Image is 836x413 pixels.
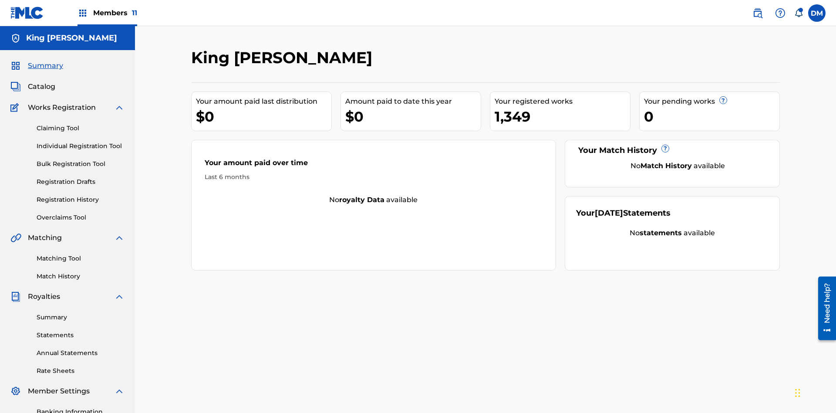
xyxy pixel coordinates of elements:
[10,291,21,302] img: Royalties
[37,313,125,322] a: Summary
[576,145,769,156] div: Your Match History
[808,4,826,22] div: User Menu
[576,207,671,219] div: Your Statements
[10,7,44,19] img: MLC Logo
[114,291,125,302] img: expand
[192,195,556,205] div: No available
[191,48,377,68] h2: King [PERSON_NAME]
[37,366,125,376] a: Rate Sheets
[749,4,766,22] a: Public Search
[775,8,785,18] img: help
[37,331,125,340] a: Statements
[28,291,60,302] span: Royalties
[78,8,88,18] img: Top Rightsholders
[114,386,125,396] img: expand
[28,61,63,71] span: Summary
[339,196,384,204] strong: royalty data
[772,4,789,22] div: Help
[28,102,96,113] span: Works Registration
[37,254,125,263] a: Matching Tool
[26,33,117,43] h5: King McTesterson
[794,9,803,17] div: Notifications
[114,233,125,243] img: expand
[495,96,630,107] div: Your registered works
[114,102,125,113] img: expand
[662,145,669,152] span: ?
[587,161,769,171] div: No available
[37,349,125,358] a: Annual Statements
[205,158,543,173] div: Your amount paid over time
[792,371,836,413] iframe: Chat Widget
[28,233,62,243] span: Matching
[196,96,331,107] div: Your amount paid last distribution
[37,272,125,281] a: Match History
[132,9,137,17] span: 11
[640,229,682,237] strong: statements
[345,96,481,107] div: Amount paid to date this year
[752,8,763,18] img: search
[37,142,125,151] a: Individual Registration Tool
[28,81,55,92] span: Catalog
[205,173,543,182] div: Last 6 months
[10,61,21,71] img: Summary
[720,97,727,104] span: ?
[640,162,692,170] strong: Match History
[795,380,800,406] div: Drag
[576,228,769,238] div: No available
[10,233,21,243] img: Matching
[37,177,125,186] a: Registration Drafts
[37,213,125,222] a: Overclaims Tool
[495,107,630,126] div: 1,349
[10,61,63,71] a: SummarySummary
[10,81,21,92] img: Catalog
[28,386,90,396] span: Member Settings
[10,33,21,44] img: Accounts
[644,96,779,107] div: Your pending works
[37,195,125,204] a: Registration History
[812,273,836,345] iframe: Resource Center
[644,107,779,126] div: 0
[196,107,331,126] div: $0
[10,102,22,113] img: Works Registration
[10,81,55,92] a: CatalogCatalog
[37,159,125,169] a: Bulk Registration Tool
[37,124,125,133] a: Claiming Tool
[595,208,623,218] span: [DATE]
[345,107,481,126] div: $0
[93,8,137,18] span: Members
[10,386,21,396] img: Member Settings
